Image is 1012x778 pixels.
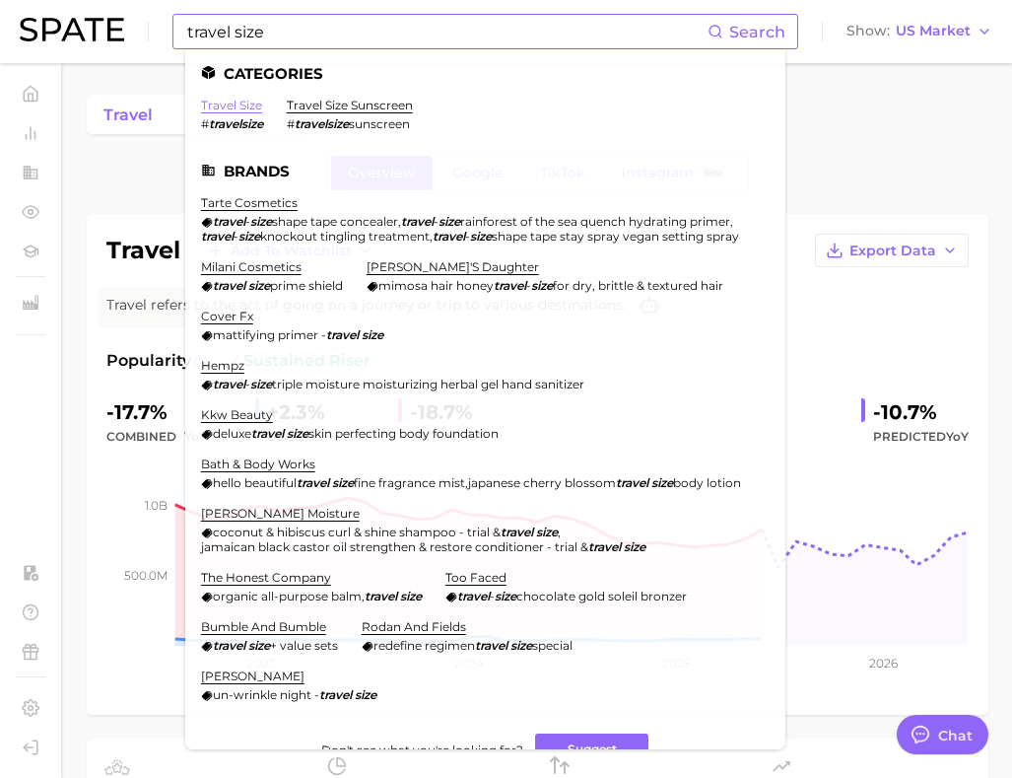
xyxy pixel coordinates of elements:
[319,687,352,702] em: travel
[946,429,969,444] span: YoY
[815,234,969,267] button: Export Data
[367,259,539,274] a: [PERSON_NAME]'s daughter
[213,426,251,441] span: deluxe
[355,687,376,702] em: size
[270,638,338,653] span: + value sets
[354,475,465,490] span: fine fragrance mist
[209,116,263,131] em: travelsize
[531,278,553,293] em: size
[245,377,250,391] span: -
[16,733,45,762] a: Log out. Currently logged in with e-mail spolansky@diginsights.com.
[103,106,153,124] span: travel
[365,589,397,603] em: travel
[106,425,239,449] div: combined
[439,214,460,229] em: size
[201,259,302,274] a: milani cosmetics
[213,214,245,229] em: travel
[332,475,354,490] em: size
[248,638,270,653] em: size
[362,327,383,342] em: size
[457,589,490,603] em: travel
[494,278,526,293] em: travel
[470,229,492,244] em: size
[201,669,304,683] a: [PERSON_NAME]
[490,589,495,603] span: -
[535,734,648,766] button: Suggest
[526,278,531,293] span: -
[495,589,516,603] em: size
[201,98,262,112] a: travel size
[501,525,533,539] em: travel
[510,638,532,653] em: size
[378,278,494,293] span: mimosa hair honey
[492,229,739,244] span: shape tape stay spray vegan setting spray
[272,214,398,229] span: shape tape concealer
[201,407,273,422] a: kkw beauty
[434,214,439,229] span: -
[87,95,270,134] a: travel
[349,116,410,131] span: sunscreen
[213,687,319,702] span: un-wrinkle night -
[213,589,365,603] span: organic all-purpose balm,
[297,475,329,490] em: travel
[468,475,616,490] span: japanese cherry blossom
[201,570,331,585] a: the honest company
[873,396,969,428] div: -10.7%
[201,195,298,210] a: tarte cosmetics
[287,98,413,112] a: travel size sunscreen
[651,475,673,490] em: size
[729,23,785,41] span: Search
[201,229,234,244] em: travel
[516,589,687,603] span: chocolate gold soleil bronzer
[20,18,124,41] img: SPATE
[532,638,573,653] span: special
[846,26,890,36] span: Show
[201,214,746,244] div: , , ,
[616,475,648,490] em: travel
[201,65,770,82] li: Categories
[400,589,422,603] em: size
[201,457,315,471] a: bath & body works
[373,638,475,653] span: redefine regimen
[272,377,584,391] span: triple moisture moisturizing herbal gel hand sanitizer
[213,638,245,653] em: travel
[445,570,506,585] a: too faced
[460,214,730,229] span: rainforest of the sea quench hydrating primer
[248,278,270,293] em: size
[201,525,746,554] div: ,
[401,214,434,229] em: travel
[270,278,343,293] span: prime shield
[106,295,626,316] span: Travel refers to the act of going on a journey or trip to various destinations.
[287,116,295,131] span: #
[250,377,272,391] em: size
[106,396,239,428] div: -17.7%
[201,116,209,131] span: #
[213,278,245,293] em: travel
[185,15,708,48] input: Search here for a brand, industry, or ingredient
[362,619,466,634] a: rodan and fields
[213,327,326,342] span: mattifying primer -
[201,475,741,490] div: ,
[201,539,588,554] span: jamaican black castor oil strengthen & restore conditioner - trial &
[260,229,430,244] span: knockout tingling treatment
[213,525,501,539] span: coconut & hibiscus curl & shine shampoo - trial &
[536,525,558,539] em: size
[213,377,245,391] em: travel
[213,475,297,490] span: hello beautiful
[475,638,507,653] em: travel
[245,214,250,229] span: -
[106,239,180,262] h1: travel
[250,214,272,229] em: size
[238,229,260,244] em: size
[106,349,191,373] span: Popularity
[465,229,470,244] span: -
[849,243,936,259] span: Export Data
[873,425,969,449] span: Predicted
[326,327,359,342] em: travel
[588,539,621,554] em: travel
[673,475,741,490] span: body lotion
[433,229,465,244] em: travel
[308,426,499,441] span: skin perfecting body foundation
[842,19,997,44] button: ShowUS Market
[201,163,770,179] li: Brands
